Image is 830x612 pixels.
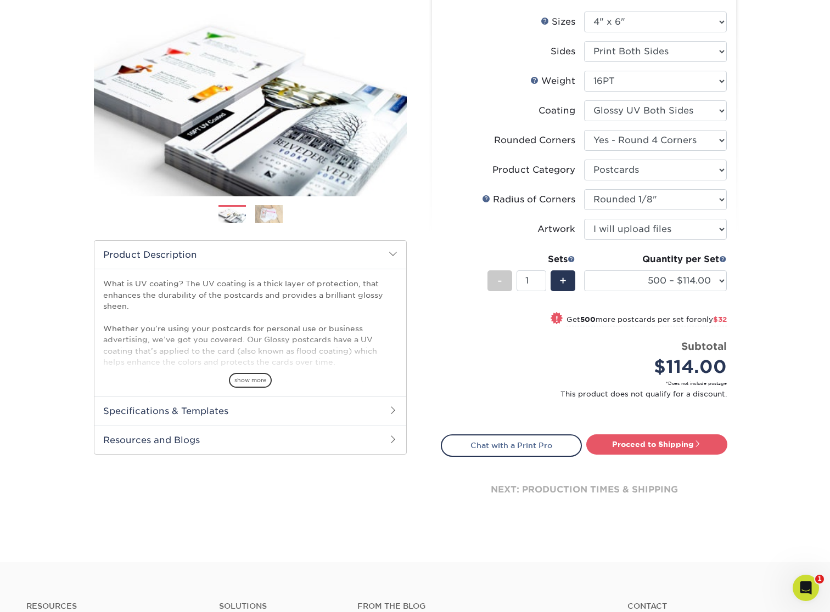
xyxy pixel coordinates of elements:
span: only [697,315,727,324]
small: Get more postcards per set for [567,315,727,326]
span: ! [556,313,558,325]
h2: Resources and Blogs [94,426,406,454]
div: Weight [530,75,575,88]
div: Product Category [492,163,575,177]
a: Contact [627,602,804,611]
div: $114.00 [592,354,727,380]
span: show more [229,373,272,388]
img: Postcards 02 [255,205,283,224]
div: Sets [487,253,575,266]
span: - [497,273,502,289]
small: This product does not qualify for a discount. [450,389,727,399]
div: Quantity per Set [584,253,727,266]
span: $32 [713,315,727,324]
span: + [559,273,567,289]
strong: Subtotal [681,340,727,352]
h4: Solutions [219,602,340,611]
div: Radius of Corners [482,193,575,206]
strong: 500 [580,315,596,324]
h2: Specifications & Templates [94,396,406,425]
a: Proceed to Shipping [586,434,727,454]
span: 1 [815,575,824,583]
h2: Product Description [94,241,406,269]
div: Coating [539,104,575,117]
div: Rounded Corners [494,134,575,147]
iframe: Intercom live chat [793,575,819,601]
img: Postcards 01 [218,206,246,225]
small: *Does not include postage [450,380,727,387]
p: What is UV coating? The UV coating is a thick layer of protection, that enhances the durability o... [103,278,397,446]
h4: From the Blog [357,602,598,611]
a: Chat with a Print Pro [441,434,582,456]
h4: Resources [26,602,203,611]
div: Sizes [541,15,575,29]
div: Sides [551,45,575,58]
div: next: production times & shipping [441,457,727,523]
div: Artwork [537,223,575,236]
